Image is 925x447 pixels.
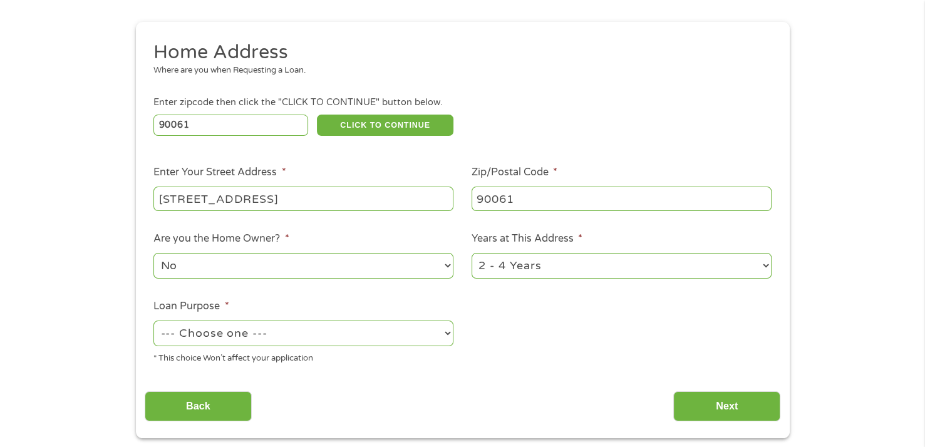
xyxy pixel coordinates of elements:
[153,96,771,110] div: Enter zipcode then click the "CLICK TO CONTINUE" button below.
[153,300,229,313] label: Loan Purpose
[145,391,252,422] input: Back
[153,40,762,65] h2: Home Address
[153,348,453,365] div: * This choice Won’t affect your application
[472,232,582,245] label: Years at This Address
[153,187,453,210] input: 1 Main Street
[153,232,289,245] label: Are you the Home Owner?
[153,64,762,77] div: Where are you when Requesting a Loan.
[472,166,557,179] label: Zip/Postal Code
[153,115,308,136] input: Enter Zipcode (e.g 01510)
[153,166,286,179] label: Enter Your Street Address
[317,115,453,136] button: CLICK TO CONTINUE
[673,391,780,422] input: Next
